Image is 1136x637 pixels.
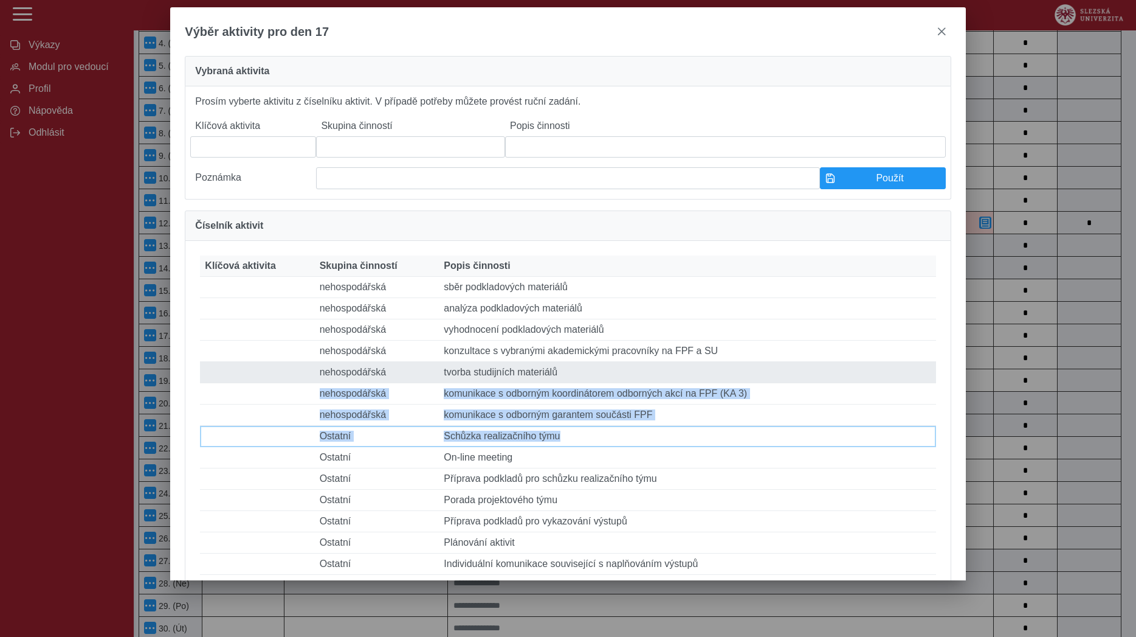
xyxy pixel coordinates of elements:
td: sběr podkladových materiálů [439,277,935,298]
td: vyhodnocení podkladových materiálů [439,319,935,341]
td: Individuální komunikace související s naplňováním výstupů [439,554,935,575]
span: Použít [840,173,940,184]
td: Porada projektového týmu [439,490,935,511]
td: analýza podkladových materiálů [439,298,935,319]
label: Klíčová aktivita [190,116,316,136]
span: Klíčová aktivita [205,260,276,271]
td: On-line meeting [439,447,935,468]
label: Poznámka [190,167,316,189]
span: Vybraná aktivita [195,66,269,76]
span: Výběr aktivity pro den 17 [185,25,329,39]
button: close [932,22,951,41]
div: Prosím vyberte aktivitu z číselníku aktivit. V případě potřeby můžete provést ruční zadání. [185,86,951,200]
td: tvorba studijních materiálů [439,362,935,383]
td: Ostatní [315,426,439,447]
td: Ostatní [315,532,439,554]
td: nehospodářská [315,319,439,341]
td: Příprava podkladů pro vykazování výstupů [439,511,935,532]
td: nehospodářská [315,383,439,405]
td: nehospodářská [315,341,439,362]
td: Ostatní [315,468,439,490]
td: Kontrola a aktualizace časového harmonogramu [439,575,935,596]
td: Ostatní [315,511,439,532]
td: konzultace s vybranými akademickými pracovníky na FPF a SU [439,341,935,362]
td: nehospodářská [315,405,439,426]
td: Příprava podkladů pro schůzku realizačního týmu [439,468,935,490]
td: nehospodářská [315,277,439,298]
span: Popis činnosti [444,260,510,271]
td: komunikace s odborným koordinátorem odborných akcí na FPF (KA 3) [439,383,935,405]
td: Ostatní [315,490,439,511]
label: Popis činnosti [505,116,946,136]
button: Použít [820,167,946,189]
td: Ostatní [315,554,439,575]
td: Schůzka realizačního týmu [439,426,935,447]
td: nehospodářská [315,362,439,383]
td: Ostatní [315,575,439,596]
td: nehospodářská [315,298,439,319]
label: Skupina činností [316,116,505,136]
td: Ostatní [315,447,439,468]
span: Skupina činností [320,260,398,271]
td: Plánování aktivit [439,532,935,554]
td: komunikace s odborným garantem součásti FPF [439,405,935,426]
span: Číselník aktivit [195,221,263,231]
